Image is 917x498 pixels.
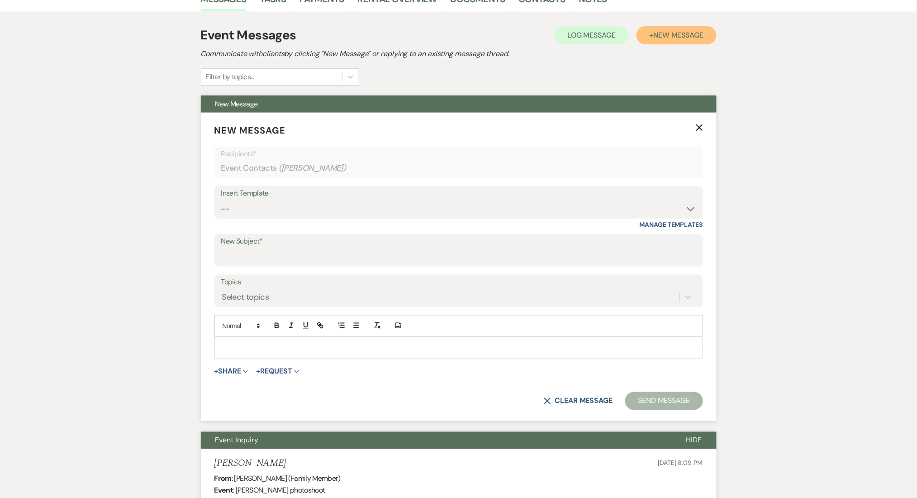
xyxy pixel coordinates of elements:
[256,368,260,375] span: +
[214,486,233,495] b: Event
[221,276,696,289] label: Topics
[214,124,286,136] span: New Message
[214,458,286,469] h5: [PERSON_NAME]
[256,368,299,375] button: Request
[214,368,248,375] button: Share
[215,436,259,445] span: Event Inquiry
[222,291,269,303] div: Select topics
[201,48,717,59] h2: Communicate with clients by clicking "New Message" or replying to an existing message thread.
[214,474,232,484] b: From
[653,30,703,40] span: New Message
[201,26,296,45] h1: Event Messages
[637,26,716,44] button: +New Message
[567,30,616,40] span: Log Message
[658,459,703,467] span: [DATE] 8:09 PM
[221,159,696,177] div: Event Contacts
[625,392,703,410] button: Send Message
[686,436,702,445] span: Hide
[544,397,613,405] button: Clear message
[672,432,717,449] button: Hide
[221,148,696,160] p: Recipients*
[206,72,254,82] div: Filter by topics...
[555,26,628,44] button: Log Message
[215,99,258,109] span: New Message
[221,187,696,200] div: Insert Template
[221,235,696,248] label: New Subject*
[214,368,219,375] span: +
[201,432,672,449] button: Event Inquiry
[279,162,347,174] span: ( [PERSON_NAME] )
[640,220,703,229] a: Manage Templates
